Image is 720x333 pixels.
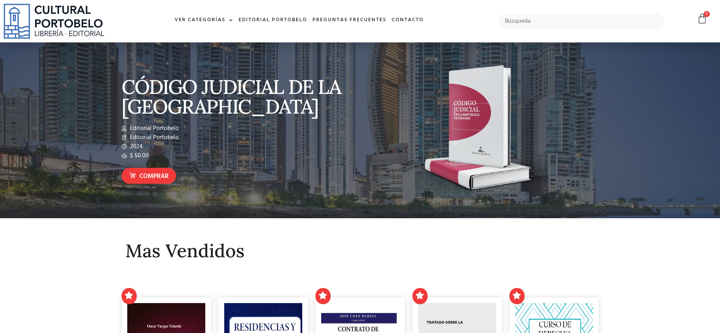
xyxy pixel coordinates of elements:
[498,13,664,29] input: Búsqueda
[128,151,149,160] span: $ 50.00
[310,12,389,28] a: Preguntas frecuentes
[128,124,179,133] span: Editorial Portobelo
[389,12,426,28] a: Contacto
[704,11,710,17] span: 0
[122,77,356,116] p: CÓDIGO JUDICIAL DE LA [GEOGRAPHIC_DATA]
[172,12,236,28] a: Ver Categorías
[236,12,310,28] a: Editorial Portobelo
[122,168,176,184] a: Comprar
[697,13,708,24] a: 0
[128,133,179,142] span: Editorial Portobelo
[125,241,595,261] h2: Mas Vendidos
[128,142,143,151] span: 2024
[139,172,169,181] span: Comprar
